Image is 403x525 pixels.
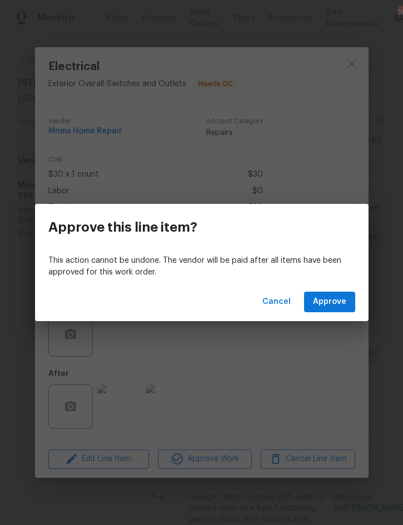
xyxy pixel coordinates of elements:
[304,292,355,312] button: Approve
[313,295,346,309] span: Approve
[258,292,295,312] button: Cancel
[262,295,291,309] span: Cancel
[48,219,197,235] h3: Approve this line item?
[48,255,355,278] p: This action cannot be undone. The vendor will be paid after all items have been approved for this...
